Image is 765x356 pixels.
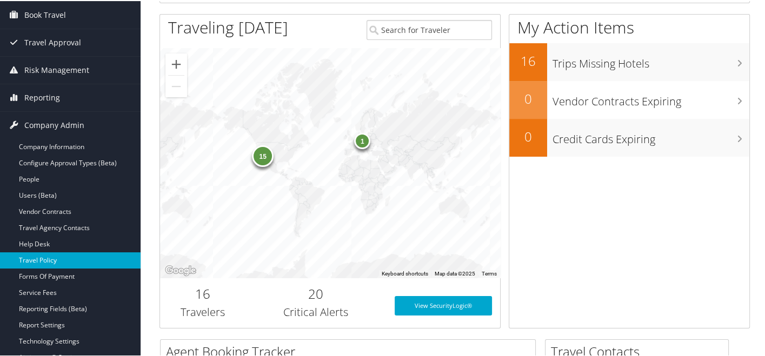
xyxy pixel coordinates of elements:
h2: 16 [509,51,547,69]
span: Map data ©2025 [435,270,475,276]
span: Book Travel [24,1,66,28]
a: View SecurityLogic® [395,295,492,314]
h3: Travelers [168,304,237,319]
span: Reporting [24,83,60,110]
h2: 20 [253,284,378,302]
h2: 16 [168,284,237,302]
h3: Vendor Contracts Expiring [553,88,749,108]
input: Search for Traveler [367,19,492,39]
h1: Traveling [DATE] [168,15,288,38]
div: 1 [355,132,371,148]
a: 0Vendor Contracts Expiring [509,80,749,118]
img: Google [163,263,198,277]
button: Zoom in [165,52,187,74]
span: Risk Management [24,56,89,83]
button: Keyboard shortcuts [382,269,428,277]
a: Open this area in Google Maps (opens a new window) [163,263,198,277]
h1: My Action Items [509,15,749,38]
div: 15 [252,144,274,166]
a: Terms (opens in new tab) [482,270,497,276]
a: 0Credit Cards Expiring [509,118,749,156]
span: Company Admin [24,111,84,138]
h2: 0 [509,126,547,145]
a: 16Trips Missing Hotels [509,42,749,80]
h3: Critical Alerts [253,304,378,319]
button: Zoom out [165,75,187,96]
h2: 0 [509,89,547,107]
h3: Trips Missing Hotels [553,50,749,70]
h3: Credit Cards Expiring [553,125,749,146]
span: Travel Approval [24,28,81,55]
